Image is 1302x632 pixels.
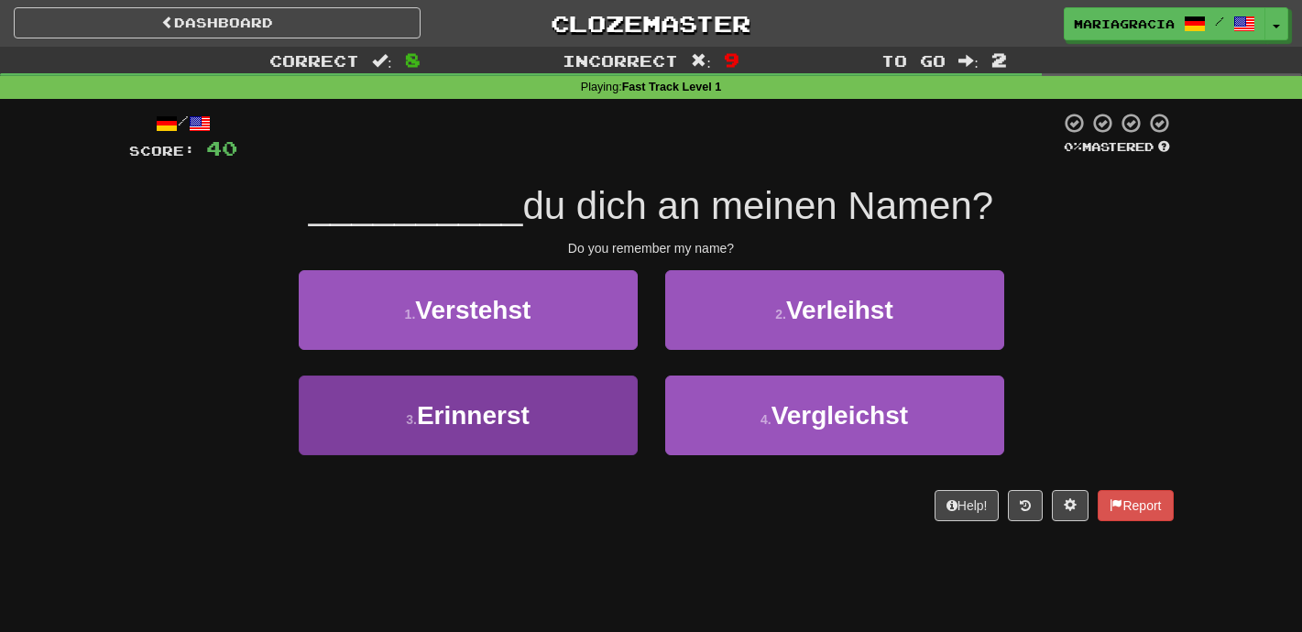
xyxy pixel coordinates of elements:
[415,296,531,324] span: Verstehst
[786,296,893,324] span: Verleihst
[14,7,421,38] a: Dashboard
[760,412,771,427] small: 4 .
[1074,16,1175,32] span: mariagracia
[1064,7,1265,40] a: mariagracia /
[206,136,237,159] span: 40
[1098,490,1173,521] button: Report
[1008,490,1043,521] button: Round history (alt+y)
[372,53,392,69] span: :
[1215,15,1224,27] span: /
[129,239,1174,257] div: Do you remember my name?
[269,51,359,70] span: Correct
[691,53,711,69] span: :
[775,307,786,321] small: 2 .
[522,184,993,227] span: du dich an meinen Namen?
[405,307,416,321] small: 1 .
[405,49,421,71] span: 8
[406,412,417,427] small: 3 .
[1060,139,1174,156] div: Mastered
[299,376,638,455] button: 3.Erinnerst
[563,51,678,70] span: Incorrect
[129,143,195,158] span: Score:
[724,49,739,71] span: 9
[665,376,1004,455] button: 4.Vergleichst
[935,490,1000,521] button: Help!
[958,53,979,69] span: :
[665,270,1004,350] button: 2.Verleihst
[622,81,722,93] strong: Fast Track Level 1
[129,112,237,135] div: /
[1064,139,1082,154] span: 0 %
[881,51,946,70] span: To go
[771,401,908,430] span: Vergleichst
[991,49,1007,71] span: 2
[299,270,638,350] button: 1.Verstehst
[448,7,855,39] a: Clozemaster
[417,401,530,430] span: Erinnerst
[309,184,523,227] span: __________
